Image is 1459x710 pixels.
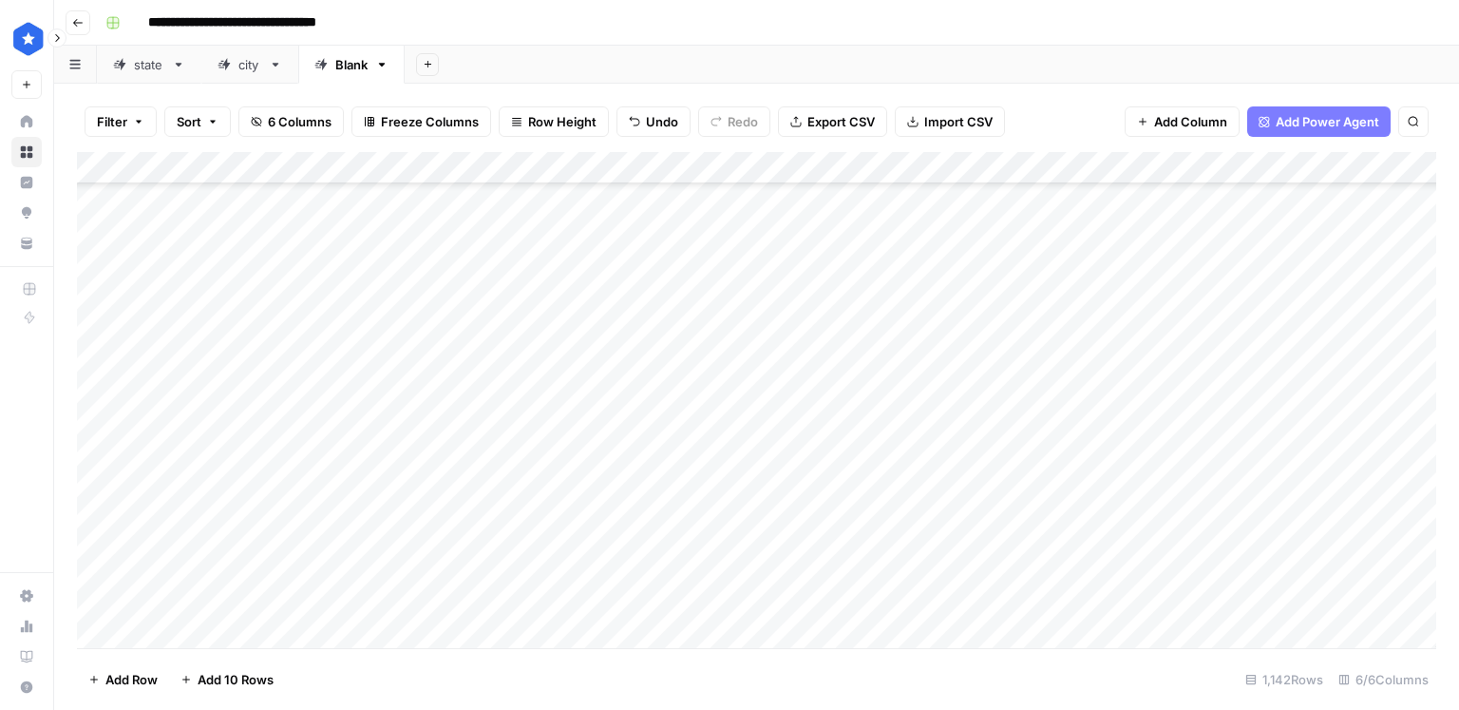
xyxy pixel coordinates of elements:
[97,46,201,84] a: state
[351,106,491,137] button: Freeze Columns
[11,672,42,702] button: Help + Support
[1238,664,1331,695] div: 1,142 Rows
[807,112,875,131] span: Export CSV
[97,112,127,131] span: Filter
[924,112,993,131] span: Import CSV
[77,664,169,695] button: Add Row
[201,46,298,84] a: city
[169,664,285,695] button: Add 10 Rows
[11,106,42,137] a: Home
[1154,112,1227,131] span: Add Column
[238,106,344,137] button: 6 Columns
[728,112,758,131] span: Redo
[1125,106,1240,137] button: Add Column
[335,55,368,74] div: Blank
[1247,106,1391,137] button: Add Power Agent
[778,106,887,137] button: Export CSV
[1331,664,1436,695] div: 6/6 Columns
[298,46,405,84] a: Blank
[616,106,691,137] button: Undo
[164,106,231,137] button: Sort
[11,137,42,167] a: Browse
[134,55,164,74] div: state
[105,670,158,689] span: Add Row
[11,228,42,259] a: Your Data
[198,670,274,689] span: Add 10 Rows
[11,642,42,672] a: Learning Hub
[895,106,1005,137] button: Import CSV
[11,198,42,228] a: Opportunities
[11,15,42,63] button: Workspace: ConsumerAffairs
[528,112,597,131] span: Row Height
[646,112,678,131] span: Undo
[177,112,201,131] span: Sort
[381,112,479,131] span: Freeze Columns
[698,106,770,137] button: Redo
[85,106,157,137] button: Filter
[11,22,46,56] img: ConsumerAffairs Logo
[238,55,261,74] div: city
[11,581,42,611] a: Settings
[499,106,609,137] button: Row Height
[1276,112,1379,131] span: Add Power Agent
[11,167,42,198] a: Insights
[11,611,42,642] a: Usage
[268,112,332,131] span: 6 Columns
